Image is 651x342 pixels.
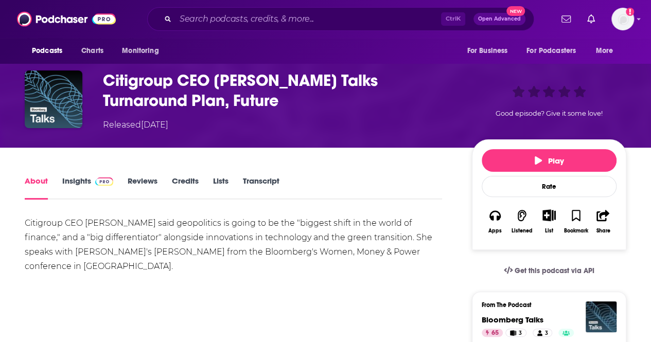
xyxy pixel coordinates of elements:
button: open menu [115,41,172,61]
img: Citigroup CEO Jane Fraser Talks Turnaround Plan, Future [25,70,82,128]
span: 3 [544,328,548,338]
a: Show notifications dropdown [557,10,575,28]
button: Show profile menu [611,8,634,30]
div: Show More ButtonList [536,203,562,240]
div: Bookmark [564,228,588,234]
img: Podchaser Pro [95,177,113,186]
div: Share [596,228,610,234]
span: 3 [519,328,522,338]
a: 65 [482,329,503,337]
span: 65 [491,328,499,338]
a: About [25,176,48,200]
a: Reviews [128,176,157,200]
span: Ctrl K [441,12,465,26]
div: Rate [482,176,617,197]
button: Listened [508,203,535,240]
div: Listened [512,228,533,234]
img: Podchaser - Follow, Share and Rate Podcasts [17,9,116,29]
a: Lists [213,176,228,200]
button: open menu [520,41,591,61]
button: Share [590,203,617,240]
a: Transcript [243,176,279,200]
a: Show notifications dropdown [583,10,599,28]
span: Get this podcast via API [515,266,594,275]
a: Credits [172,176,199,200]
div: Search podcasts, credits, & more... [147,7,534,31]
button: open menu [25,41,76,61]
button: Open AdvancedNew [473,13,525,25]
div: Citigroup CEO [PERSON_NAME] said geopolitics is going to be the "biggest shift in the world of fi... [25,216,442,302]
button: Show More Button [538,209,559,221]
span: Open Advanced [478,16,521,22]
span: Podcasts [32,44,62,58]
span: Charts [81,44,103,58]
span: Logged in as MegnaMakan [611,8,634,30]
svg: Email not verified [626,8,634,16]
div: Released [DATE] [103,119,168,131]
div: List [545,227,553,234]
a: 3 [533,329,552,337]
button: open menu [460,41,520,61]
span: Monitoring [122,44,159,58]
span: New [506,6,525,16]
span: For Podcasters [526,44,576,58]
input: Search podcasts, credits, & more... [175,11,441,27]
button: Bookmark [562,203,589,240]
a: InsightsPodchaser Pro [62,176,113,200]
span: Play [535,156,564,166]
a: 3 [505,329,526,337]
h3: From The Podcast [482,301,608,309]
button: Play [482,149,617,172]
div: Apps [488,228,502,234]
a: Get this podcast via API [496,258,603,283]
a: Charts [75,41,110,61]
button: Apps [482,203,508,240]
span: Good episode? Give it some love! [496,110,603,117]
button: open menu [589,41,626,61]
span: More [596,44,613,58]
img: User Profile [611,8,634,30]
span: For Business [467,44,507,58]
img: Bloomberg Talks [586,301,617,332]
a: Bloomberg Talks [482,315,543,325]
h1: Citigroup CEO Jane Fraser Talks Turnaround Plan, Future [103,70,455,111]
